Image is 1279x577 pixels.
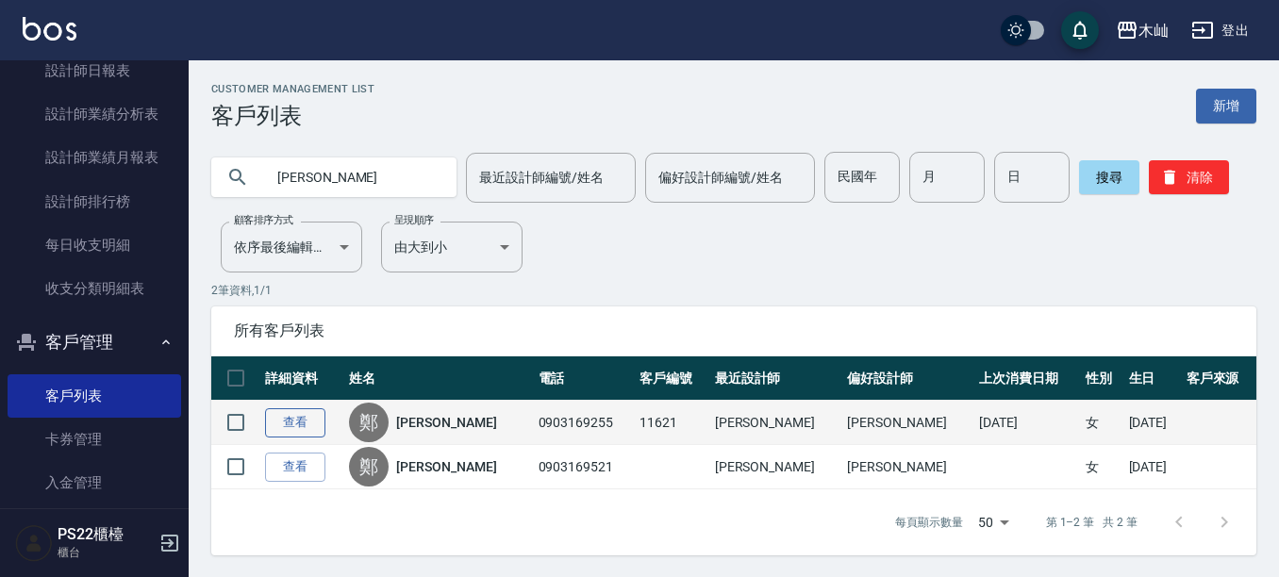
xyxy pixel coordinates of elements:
a: 設計師業績分析表 [8,92,181,136]
td: [DATE] [974,401,1081,445]
span: 所有客戶列表 [234,321,1234,340]
label: 顧客排序方式 [234,213,293,227]
h5: PS22櫃檯 [58,525,154,544]
button: 登出 [1184,13,1256,48]
p: 櫃台 [58,544,154,561]
p: 每頁顯示數量 [895,514,963,531]
div: 由大到小 [381,222,523,272]
th: 性別 [1081,356,1124,401]
td: 11621 [635,401,709,445]
th: 電話 [534,356,636,401]
a: 收支分類明細表 [8,267,181,310]
td: [DATE] [1124,401,1182,445]
a: 客戶列表 [8,374,181,418]
div: 50 [971,497,1016,548]
th: 生日 [1124,356,1182,401]
td: 女 [1081,401,1124,445]
td: 0903169255 [534,401,636,445]
td: [DATE] [1124,445,1182,489]
h2: Customer Management List [211,83,374,95]
p: 2 筆資料, 1 / 1 [211,282,1256,299]
td: [PERSON_NAME] [710,445,842,489]
div: 木屾 [1138,19,1169,42]
td: 女 [1081,445,1124,489]
a: 每日收支明細 [8,223,181,267]
label: 呈現順序 [394,213,434,227]
a: 設計師排行榜 [8,180,181,223]
button: save [1061,11,1099,49]
td: 0903169521 [534,445,636,489]
a: 設計師日報表 [8,49,181,92]
th: 上次消費日期 [974,356,1081,401]
div: 鄭 [349,447,389,486]
th: 偏好設計師 [842,356,974,401]
img: Logo [23,17,76,41]
th: 客戶編號 [635,356,709,401]
td: [PERSON_NAME] [842,445,974,489]
div: 鄭 [349,403,389,442]
a: 新增 [1196,89,1256,124]
div: 依序最後編輯時間 [221,222,362,272]
th: 詳細資料 [260,356,344,401]
td: [PERSON_NAME] [710,401,842,445]
td: [PERSON_NAME] [842,401,974,445]
a: 查看 [265,453,325,482]
h3: 客戶列表 [211,103,374,129]
input: 搜尋關鍵字 [264,152,441,203]
th: 客戶來源 [1182,356,1256,401]
th: 最近設計師 [710,356,842,401]
img: Person [15,524,53,562]
a: 查看 [265,408,325,437]
th: 姓名 [344,356,533,401]
a: [PERSON_NAME] [396,457,496,476]
button: 搜尋 [1079,160,1139,194]
button: 清除 [1149,160,1229,194]
a: 設計師業績月報表 [8,136,181,179]
a: [PERSON_NAME] [396,413,496,432]
p: 第 1–2 筆 共 2 筆 [1046,514,1138,531]
a: 卡券管理 [8,418,181,461]
button: 木屾 [1108,11,1176,50]
a: 入金管理 [8,461,181,504]
button: 客戶管理 [8,318,181,367]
